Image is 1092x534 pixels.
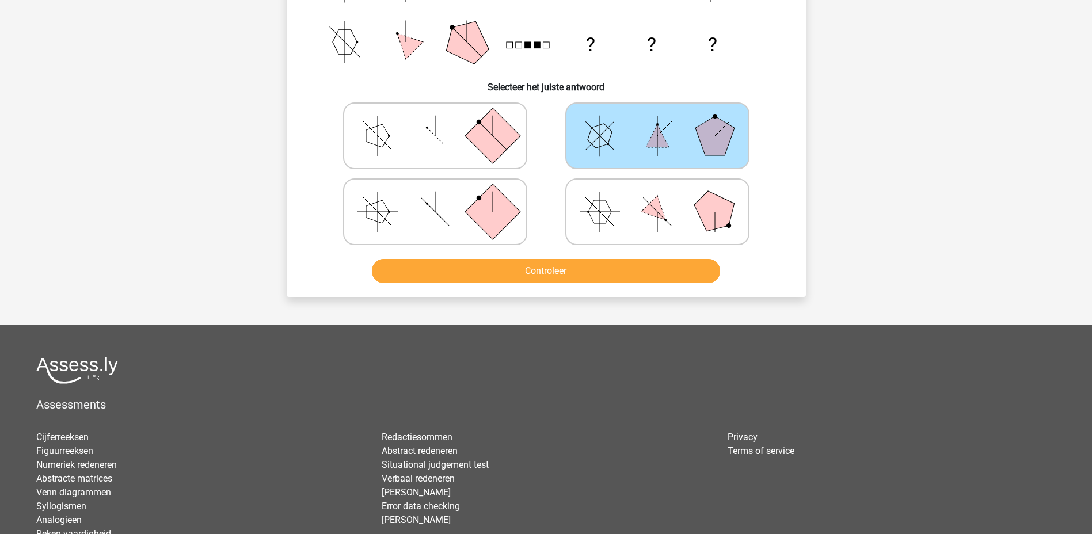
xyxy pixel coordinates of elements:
a: Error data checking [382,501,460,512]
a: Privacy [728,432,758,443]
a: Abstract redeneren [382,445,458,456]
a: Analogieen [36,514,82,525]
a: Redactiesommen [382,432,452,443]
text: ? [585,33,595,56]
a: Terms of service [728,445,794,456]
a: [PERSON_NAME] [382,487,451,498]
h6: Selecteer het juiste antwoord [305,73,787,93]
a: [PERSON_NAME] [382,514,451,525]
button: Controleer [372,259,720,283]
text: ? [708,33,717,56]
a: Verbaal redeneren [382,473,455,484]
a: Numeriek redeneren [36,459,117,470]
a: Cijferreeksen [36,432,89,443]
img: Assessly logo [36,357,118,384]
text: ? [646,33,656,56]
a: Venn diagrammen [36,487,111,498]
a: Situational judgement test [382,459,489,470]
a: Syllogismen [36,501,86,512]
a: Figuurreeksen [36,445,93,456]
a: Abstracte matrices [36,473,112,484]
h5: Assessments [36,398,1056,411]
